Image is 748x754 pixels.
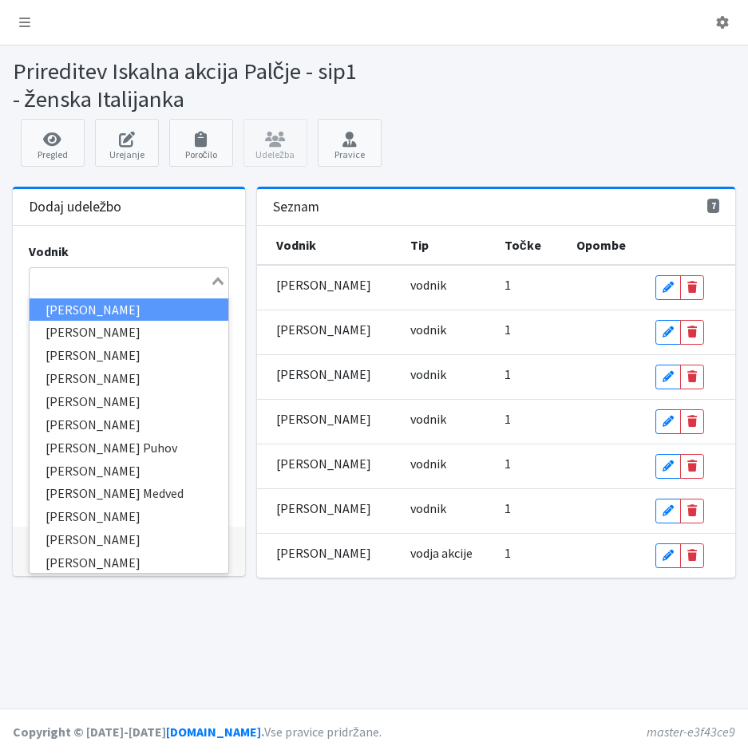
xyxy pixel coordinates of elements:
th: Tip [401,226,495,265]
td: [PERSON_NAME] [257,400,400,444]
td: [PERSON_NAME] [257,534,400,578]
span: vodnik [410,322,446,338]
button: Shrani [29,536,85,566]
td: [PERSON_NAME] [257,489,400,534]
td: [PERSON_NAME] [257,265,400,310]
th: Vodnik [257,226,400,265]
div: Search for option [29,267,230,294]
span: 1 [505,500,511,516]
a: [DOMAIN_NAME] [166,724,261,740]
td: [PERSON_NAME] [257,444,400,489]
span: 1 [505,411,511,427]
span: vodnik [410,277,446,293]
a: Poročilo [169,119,233,167]
div: Search for option [29,334,230,361]
span: vodja akcije [410,545,473,561]
span: 1 [505,456,511,472]
a: Urejanje [95,119,159,167]
label: Točke [29,373,65,393]
td: [PERSON_NAME] [257,310,400,355]
a: Pravice [318,119,382,167]
h1: Prireditev Iskalna akcija Palčje - sip1 - ženska Italijanka [13,57,369,113]
button: Clear Selected [198,338,206,357]
h3: Seznam [273,199,319,215]
td: [PERSON_NAME] [257,355,400,400]
th: Točke [495,226,567,265]
span: vodnik [410,456,446,472]
span: 1 [505,366,511,382]
input: Search for option [78,338,195,357]
h3: Dodaj udeležbo [29,199,122,215]
th: Opombe [567,226,646,265]
label: Opombe [29,442,78,461]
em: master-e3f43ce9 [647,724,735,740]
span: 1 [505,277,511,293]
span: vodnik [410,500,446,516]
span: vodnik [33,338,77,357]
input: Search for option [31,271,209,290]
span: 1 [505,545,511,561]
span: vodnik [410,411,446,427]
span: 1 [505,322,511,338]
label: Vodnik [29,242,69,261]
strong: Copyright © [DATE]-[DATE] . [13,724,264,740]
label: Tip [29,308,47,327]
span: vodnik [410,366,446,382]
span: 7 [707,199,720,213]
a: Pregled [21,119,85,167]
